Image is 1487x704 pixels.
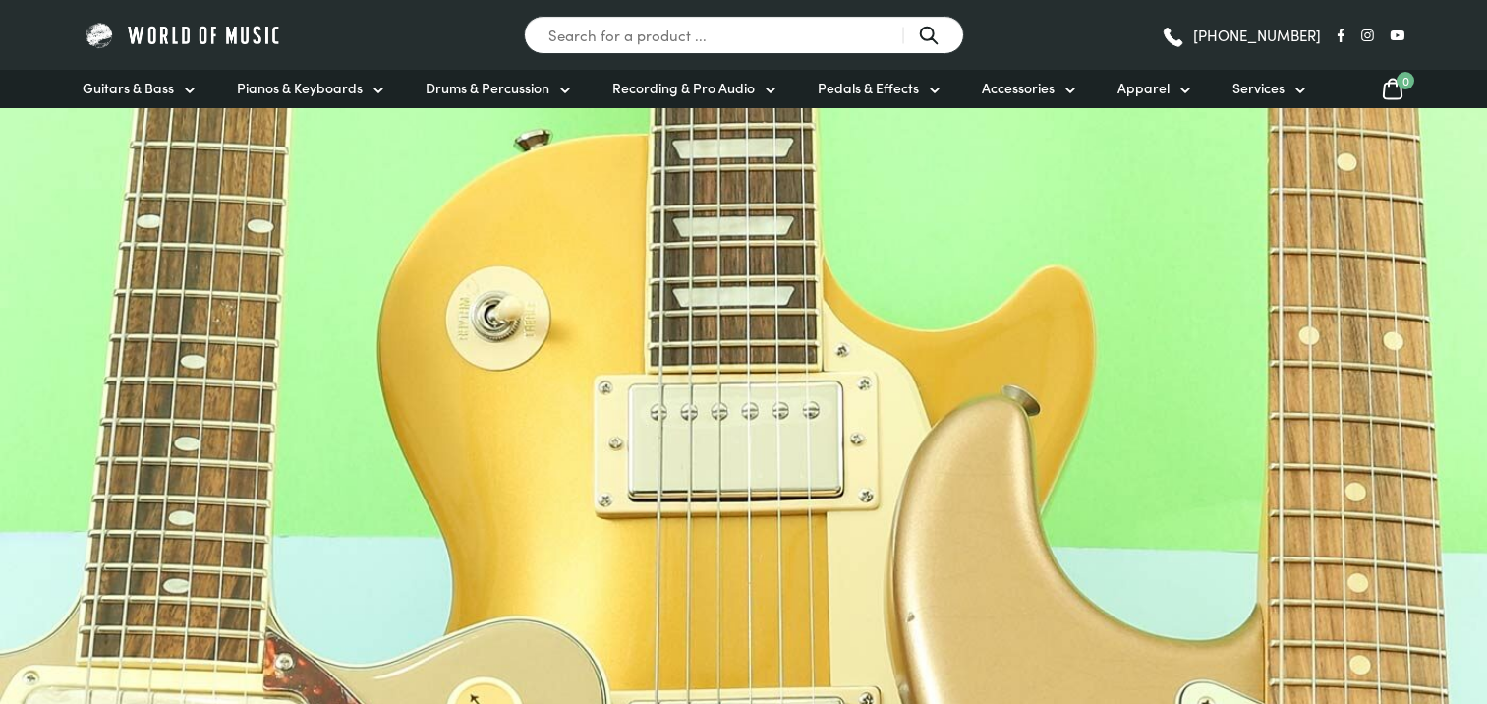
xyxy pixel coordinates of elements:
span: Services [1232,78,1285,98]
span: Pedals & Effects [818,78,919,98]
span: 0 [1397,72,1414,89]
a: [PHONE_NUMBER] [1161,21,1321,50]
span: Recording & Pro Audio [612,78,755,98]
span: Apparel [1117,78,1170,98]
span: Drums & Percussion [426,78,549,98]
span: Pianos & Keyboards [237,78,363,98]
iframe: Chat with our support team [1202,488,1487,704]
span: Guitars & Bass [83,78,174,98]
span: Accessories [982,78,1055,98]
img: World of Music [83,20,284,50]
input: Search for a product ... [524,16,964,54]
span: [PHONE_NUMBER] [1193,28,1321,42]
